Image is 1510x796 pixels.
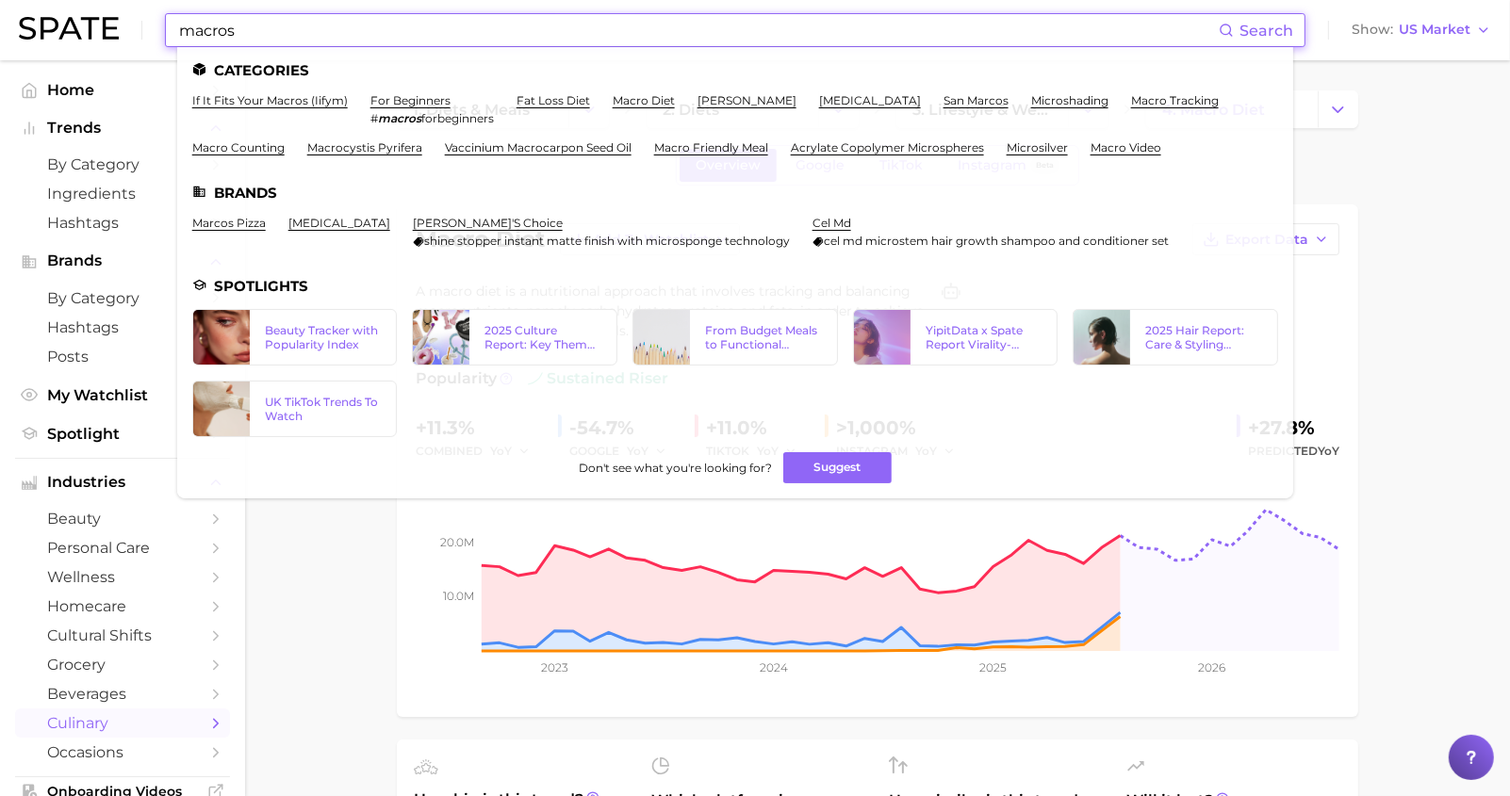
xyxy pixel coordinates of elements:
[1318,444,1339,458] span: YoY
[705,323,822,351] div: From Budget Meals to Functional Snacks: Food & Beverage Trends Shaping Consumer Behavior This Sch...
[412,309,617,366] a: 2025 Culture Report: Key Themes That Are Shaping Consumer Demand
[307,140,422,154] a: macrocystis pyrifera
[445,140,632,154] a: vaccinium macrocarpon seed oil
[177,14,1219,46] input: Search here for a brand, industry, or ingredient
[47,568,198,586] span: wellness
[19,17,119,40] img: SPATE
[265,395,382,423] div: UK TikTok Trends To Watch
[47,597,198,615] span: homecare
[47,539,198,557] span: personal care
[698,93,796,107] a: [PERSON_NAME]
[378,111,421,125] em: macros
[15,621,230,650] a: cultural shifts
[15,381,230,410] a: My Watchlist
[47,425,198,443] span: Spotlight
[1239,22,1293,40] span: Search
[1031,93,1108,107] a: microshading
[1091,140,1161,154] a: macro video
[1131,93,1219,107] a: macro tracking
[1248,440,1339,463] span: Predicted
[15,247,230,275] button: Brands
[265,323,382,351] div: Beauty Tracker with Popularity Index
[370,111,378,125] span: #
[853,309,1059,366] a: YipitData x Spate Report Virality-Driven Brands Are Taking a Slice of the Beauty Pie
[944,93,1009,107] a: san marcos
[760,660,788,674] tspan: 2024
[47,626,198,644] span: cultural shifts
[15,533,230,562] a: personal care
[15,650,230,679] a: grocery
[47,120,198,137] span: Trends
[47,185,198,203] span: Ingredients
[15,342,230,371] a: Posts
[413,216,563,230] a: [PERSON_NAME]'s choice
[47,510,198,528] span: beauty
[47,714,198,732] span: culinary
[15,504,230,533] a: beauty
[1248,413,1339,443] div: +27.8%
[15,284,230,313] a: by Category
[288,216,390,230] a: [MEDICAL_DATA]
[15,179,230,208] a: Ingredients
[1399,24,1470,35] span: US Market
[15,679,230,708] a: beverages
[47,289,198,307] span: by Category
[654,140,768,154] a: macro friendly meal
[47,252,198,269] span: Brands
[47,155,198,173] span: by Category
[484,323,601,351] div: 2025 Culture Report: Key Themes That Are Shaping Consumer Demand
[819,93,921,107] a: [MEDICAL_DATA]
[1073,309,1278,366] a: 2025 Hair Report: Care & Styling Products
[370,93,451,107] a: for beginners
[1007,140,1068,154] a: microsilver
[926,323,1042,351] div: YipitData x Spate Report Virality-Driven Brands Are Taking a Slice of the Beauty Pie
[192,381,398,437] a: UK TikTok Trends To Watch
[15,150,230,179] a: by Category
[541,660,568,674] tspan: 2023
[1199,660,1226,674] tspan: 2026
[15,468,230,496] button: Industries
[812,216,851,230] a: cel md
[824,234,1169,248] span: cel md microstem hair growth shampoo and conditioner set
[192,62,1278,78] li: Categories
[47,348,198,366] span: Posts
[15,562,230,592] a: wellness
[791,140,984,154] a: acrylate copolymer microspheres
[15,75,230,105] a: Home
[192,140,285,154] a: macro counting
[47,81,198,99] span: Home
[15,114,230,142] button: Trends
[15,738,230,767] a: occasions
[15,708,230,738] a: culinary
[15,208,230,237] a: Hashtags
[47,685,198,703] span: beverages
[632,309,838,366] a: From Budget Meals to Functional Snacks: Food & Beverage Trends Shaping Consumer Behavior This Sch...
[15,592,230,621] a: homecare
[517,93,590,107] a: fat loss diet
[424,234,790,248] span: shine stopper instant matte finish with microsponge technology
[15,313,230,342] a: Hashtags
[1318,90,1358,128] button: Change Category
[979,660,1007,674] tspan: 2025
[47,214,198,232] span: Hashtags
[783,452,892,483] button: Suggest
[47,386,198,404] span: My Watchlist
[192,216,266,230] a: marcos pizza
[47,318,198,336] span: Hashtags
[47,656,198,674] span: grocery
[15,419,230,448] a: Spotlight
[421,111,494,125] span: forbeginners
[192,185,1278,201] li: Brands
[1347,18,1496,42] button: ShowUS Market
[47,743,198,761] span: occasions
[192,309,398,366] a: Beauty Tracker with Popularity Index
[1352,24,1393,35] span: Show
[192,278,1278,294] li: Spotlights
[192,93,348,107] a: if it fits your macros (iifym)
[47,474,198,491] span: Industries
[613,93,675,107] a: macro diet
[1145,323,1262,351] div: 2025 Hair Report: Care & Styling Products
[579,461,772,475] span: Don't see what you're looking for?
